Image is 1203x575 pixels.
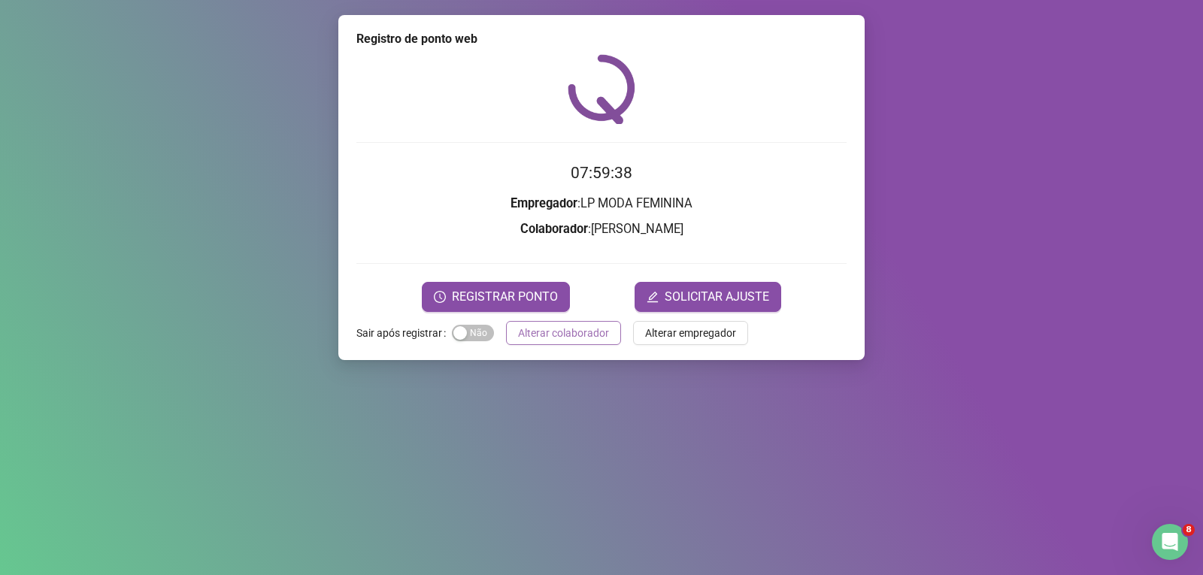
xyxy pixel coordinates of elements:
strong: Empregador [511,196,577,210]
strong: Colaborador [520,222,588,236]
iframe: Intercom live chat [1152,524,1188,560]
button: Alterar empregador [633,321,748,345]
h3: : [PERSON_NAME] [356,219,847,239]
div: Registro de ponto web [356,30,847,48]
button: editSOLICITAR AJUSTE [635,282,781,312]
span: edit [647,291,659,303]
span: Alterar empregador [645,325,736,341]
label: Sair após registrar [356,321,452,345]
time: 07:59:38 [571,164,632,182]
span: Alterar colaborador [518,325,609,341]
span: REGISTRAR PONTO [452,288,558,306]
span: 8 [1183,524,1195,536]
button: Alterar colaborador [506,321,621,345]
span: clock-circle [434,291,446,303]
button: REGISTRAR PONTO [422,282,570,312]
h3: : LP MODA FEMININA [356,194,847,213]
img: QRPoint [568,54,635,124]
span: SOLICITAR AJUSTE [665,288,769,306]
